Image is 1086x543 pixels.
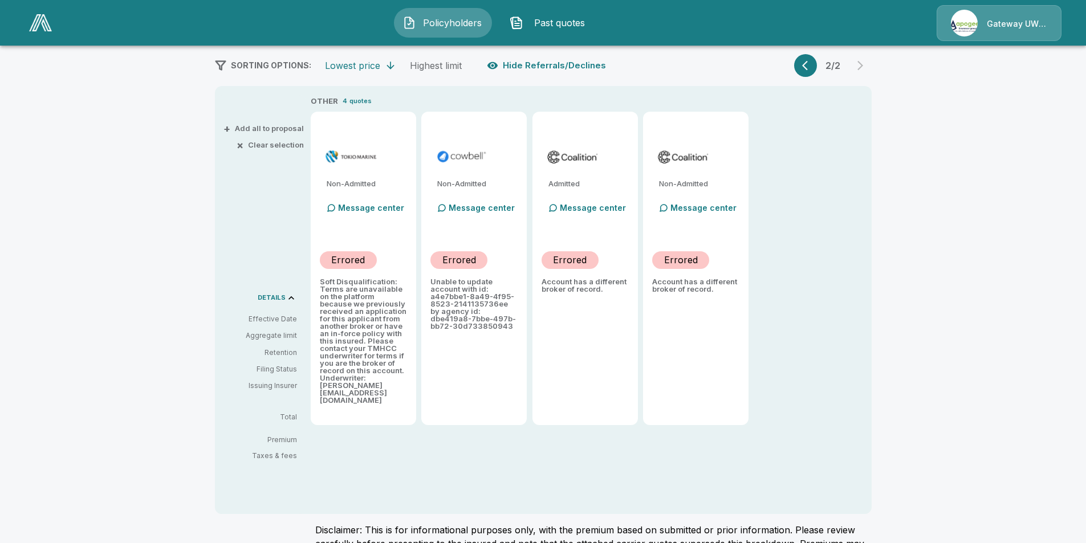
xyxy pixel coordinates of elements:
[652,278,739,293] p: Account has a different broker of record.
[402,16,416,30] img: Policyholders Icon
[320,278,407,404] p: Soft Disqualification: Terms are unavailable on the platform because we previously received an ap...
[435,148,488,165] img: cowbellp250
[231,60,311,70] span: SORTING OPTIONS:
[657,148,710,165] img: coalitioncyber
[338,202,404,214] p: Message center
[325,60,380,71] div: Lowest price
[430,278,518,330] p: Unable to update account with id: a4e7bbe1-8a49-4f95-8523-2141135736ee by agency id: dbe419a8-7bb...
[421,16,483,30] span: Policyholders
[239,141,304,149] button: ×Clear selection
[542,278,629,293] p: Account has a different broker of record.
[311,96,338,107] p: OTHER
[442,253,476,267] p: Errored
[237,141,243,149] span: ×
[528,16,591,30] span: Past quotes
[224,330,297,341] p: Aggregate limit
[664,253,698,267] p: Errored
[349,96,372,106] p: quotes
[510,16,523,30] img: Past quotes Icon
[224,452,306,459] p: Taxes & fees
[224,314,297,324] p: Effective Date
[29,14,52,31] img: AA Logo
[324,148,377,165] img: tmhcccyber
[560,202,626,214] p: Message center
[410,60,462,71] div: Highest limit
[546,148,599,165] img: coalitioncyberadmitted
[670,202,737,214] p: Message center
[394,8,492,38] button: Policyholders IconPolicyholders
[449,202,515,214] p: Message center
[548,180,629,187] p: Admitted
[224,364,297,374] p: Filing Status
[258,295,286,301] p: DETAILS
[659,180,739,187] p: Non-Admitted
[224,381,297,391] p: Issuing Insurer
[224,348,297,358] p: Retention
[327,180,407,187] p: Non-Admitted
[437,180,518,187] p: Non-Admitted
[226,125,304,132] button: +Add all to proposal
[224,414,306,420] p: Total
[223,125,230,132] span: +
[224,436,306,443] p: Premium
[331,253,365,267] p: Errored
[485,55,611,76] button: Hide Referrals/Declines
[553,253,587,267] p: Errored
[343,96,347,106] p: 4
[501,8,599,38] button: Past quotes IconPast quotes
[821,61,844,70] p: 2 / 2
